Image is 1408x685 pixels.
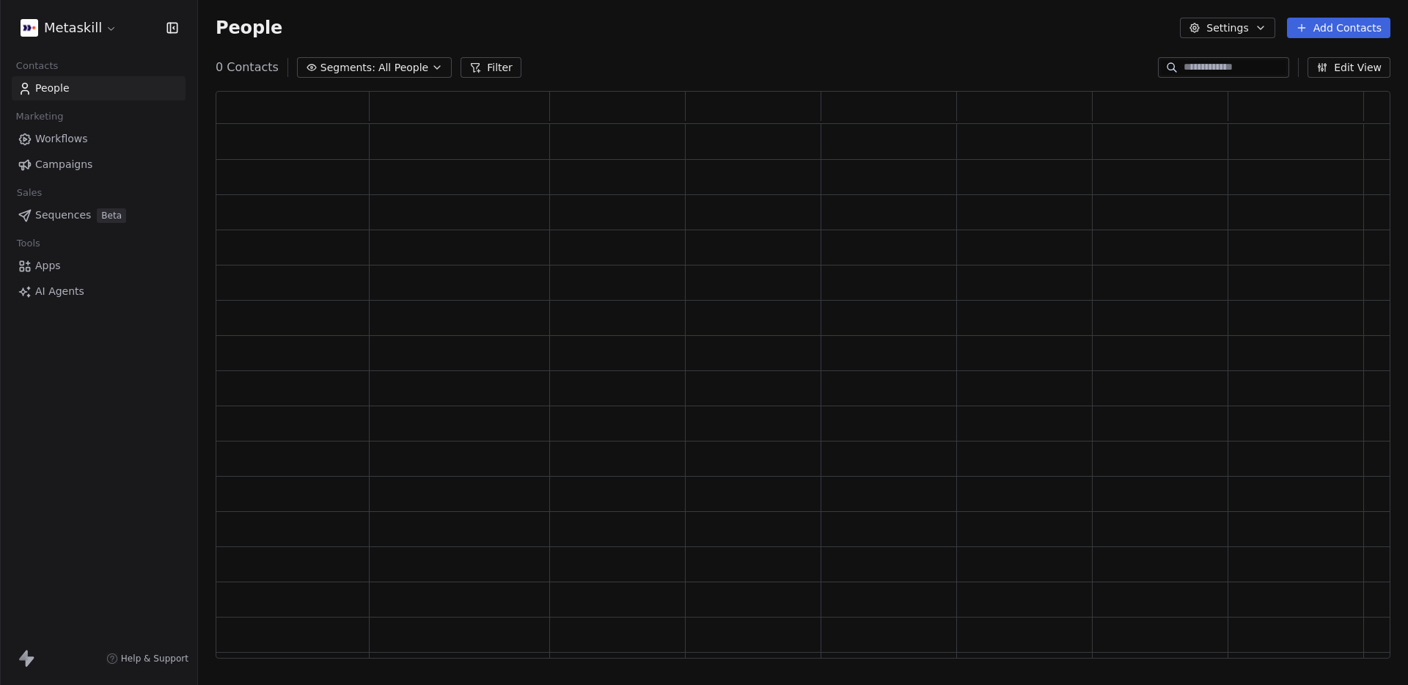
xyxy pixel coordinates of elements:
span: Apps [35,258,61,274]
span: Contacts [10,55,65,77]
button: Filter [461,57,521,78]
img: AVATAR%20METASKILL%20-%20Colori%20Positivo.png [21,19,38,37]
button: Settings [1180,18,1275,38]
a: Workflows [12,127,186,151]
span: Help & Support [121,653,188,664]
span: Segments: [320,60,375,76]
a: People [12,76,186,100]
span: Tools [10,232,46,254]
span: People [216,17,282,39]
span: People [35,81,70,96]
span: Sequences [35,208,91,223]
a: Campaigns [12,153,186,177]
span: Metaskill [44,18,102,37]
span: Marketing [10,106,70,128]
button: Metaskill [18,15,120,40]
span: Beta [97,208,126,223]
button: Add Contacts [1287,18,1390,38]
button: Edit View [1308,57,1390,78]
span: Workflows [35,131,88,147]
a: Apps [12,254,186,278]
span: All People [378,60,428,76]
span: AI Agents [35,284,84,299]
span: Campaigns [35,157,92,172]
a: Help & Support [106,653,188,664]
a: AI Agents [12,279,186,304]
span: Sales [10,182,48,204]
a: SequencesBeta [12,203,186,227]
span: 0 Contacts [216,59,279,76]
